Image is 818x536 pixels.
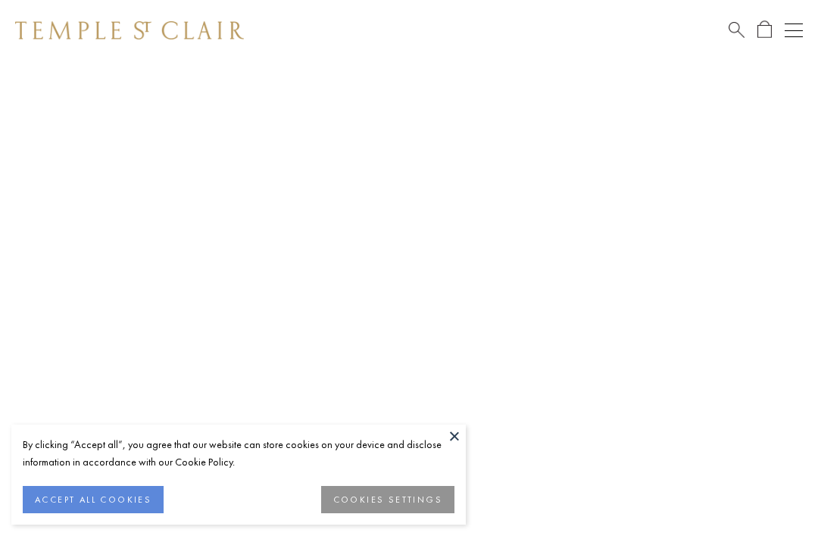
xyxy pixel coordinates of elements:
button: ACCEPT ALL COOKIES [23,486,164,513]
a: Open Shopping Bag [757,20,772,39]
button: Open navigation [785,21,803,39]
img: Temple St. Clair [15,21,244,39]
div: By clicking “Accept all”, you agree that our website can store cookies on your device and disclos... [23,436,454,471]
a: Search [729,20,745,39]
button: COOKIES SETTINGS [321,486,454,513]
